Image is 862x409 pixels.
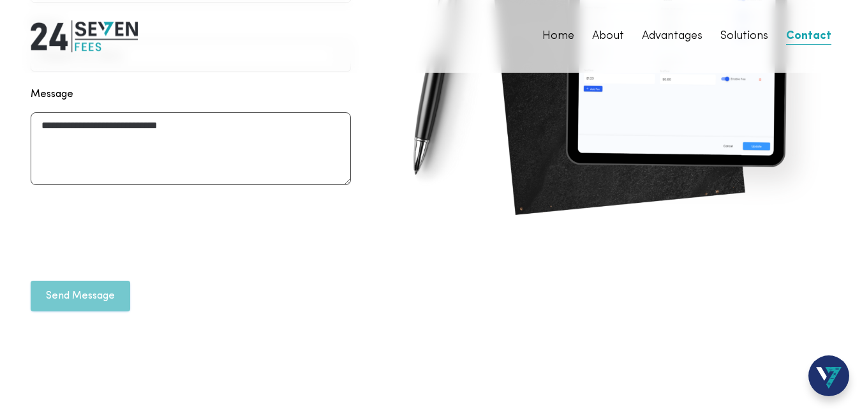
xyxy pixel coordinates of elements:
[31,200,225,250] iframe: reCAPTCHA
[592,27,624,45] a: About
[642,27,702,45] a: Advantages
[31,20,138,52] img: 24|Seven Fees Logo
[31,112,351,185] textarea: Message
[542,27,574,45] a: Home
[786,27,831,45] a: Contact
[31,87,73,102] label: Message
[720,27,768,45] a: Solutions
[31,281,130,311] button: Send Message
